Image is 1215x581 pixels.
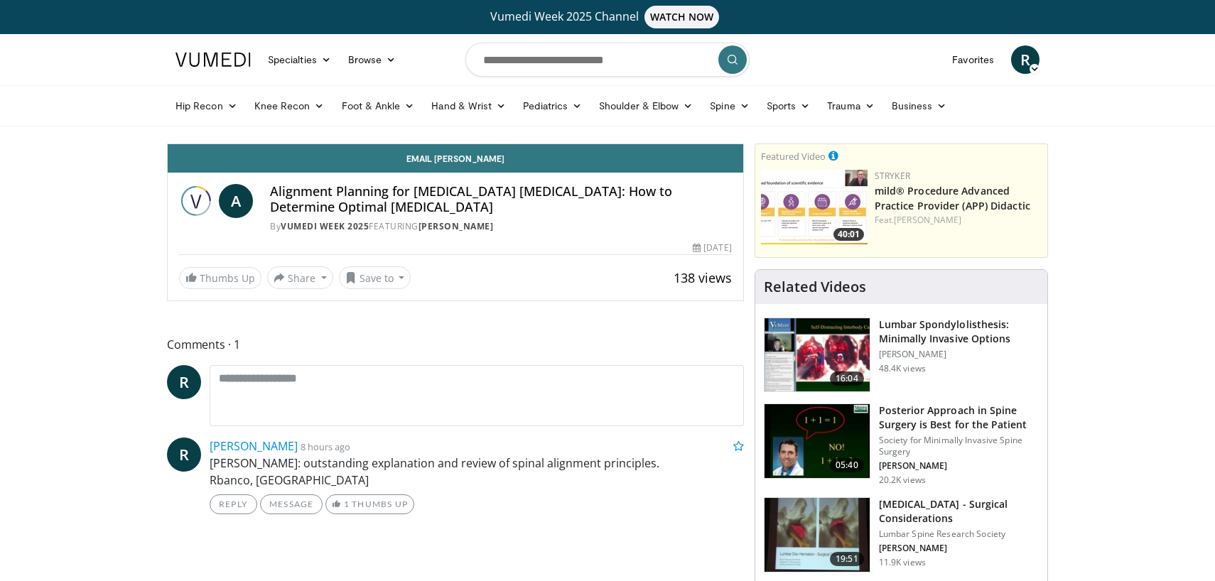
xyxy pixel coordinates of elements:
[514,92,590,120] a: Pediatrics
[830,371,864,386] span: 16:04
[246,92,333,120] a: Knee Recon
[167,365,201,399] a: R
[879,460,1039,472] p: [PERSON_NAME]
[879,435,1039,457] p: Society for Minimally Invasive Spine Surgery
[883,92,956,120] a: Business
[167,92,246,120] a: Hip Recon
[761,170,868,244] a: 40:01
[765,404,870,478] img: 3b6f0384-b2b2-4baa-b997-2e524ebddc4b.150x105_q85_crop-smart_upscale.jpg
[830,552,864,566] span: 19:51
[260,494,323,514] a: Message
[944,45,1003,74] a: Favorites
[879,557,926,568] p: 11.9K views
[761,170,868,244] img: 4f822da0-6aaa-4e81-8821-7a3c5bb607c6.150x105_q85_crop-smart_upscale.jpg
[210,438,298,454] a: [PERSON_NAME]
[830,458,864,472] span: 05:40
[879,528,1039,540] p: Lumbar Spine Research Society
[167,335,744,354] span: Comments 1
[179,267,261,289] a: Thumbs Up
[879,543,1039,554] p: [PERSON_NAME]
[179,184,213,218] img: Vumedi Week 2025
[325,494,414,514] a: 1 Thumbs Up
[259,45,340,74] a: Specialties
[693,241,731,254] div: [DATE]
[210,455,744,489] p: [PERSON_NAME]: outstanding explanation and review of spinal alignment principles. Rbanco, [GEOGRA...
[219,184,253,218] a: A
[764,278,866,295] h4: Related Videos
[875,214,1042,227] div: Feat.
[764,497,1039,572] a: 19:51 [MEDICAL_DATA] - Surgical Considerations Lumbar Spine Research Society [PERSON_NAME] 11.9K ...
[879,474,926,486] p: 20.2K views
[333,92,423,120] a: Foot & Ankle
[168,144,743,173] a: Email [PERSON_NAME]
[644,6,720,28] span: WATCH NOW
[267,266,333,289] button: Share
[465,43,750,77] input: Search topics, interventions
[175,53,251,67] img: VuMedi Logo
[210,494,257,514] a: Reply
[1011,45,1039,74] a: R
[894,214,961,226] a: [PERSON_NAME]
[879,363,926,374] p: 48.4K views
[178,6,1037,28] a: Vumedi Week 2025 ChannelWATCH NOW
[761,150,826,163] small: Featured Video
[418,220,494,232] a: [PERSON_NAME]
[590,92,701,120] a: Shoulder & Elbow
[701,92,757,120] a: Spine
[879,317,1039,346] h3: Lumbar Spondylolisthesis: Minimally Invasive Options
[765,498,870,572] img: df977cbb-5756-427a-b13c-efcd69dcbbf0.150x105_q85_crop-smart_upscale.jpg
[833,228,864,241] span: 40:01
[758,92,819,120] a: Sports
[674,269,732,286] span: 138 views
[270,220,732,233] div: By FEATURING
[340,45,405,74] a: Browse
[819,92,883,120] a: Trauma
[167,438,201,472] a: R
[423,92,514,120] a: Hand & Wrist
[875,170,910,182] a: Stryker
[301,440,350,453] small: 8 hours ago
[764,317,1039,393] a: 16:04 Lumbar Spondylolisthesis: Minimally Invasive Options [PERSON_NAME] 48.4K views
[879,349,1039,360] p: [PERSON_NAME]
[339,266,411,289] button: Save to
[764,403,1039,486] a: 05:40 Posterior Approach in Spine Surgery is Best for the Patient Society for Minimally Invasive ...
[270,184,732,215] h4: Alignment Planning for [MEDICAL_DATA] [MEDICAL_DATA]: How to Determine Optimal [MEDICAL_DATA]
[765,318,870,392] img: 9f1438f7-b5aa-4a55-ab7b-c34f90e48e66.150x105_q85_crop-smart_upscale.jpg
[875,184,1030,212] a: mild® Procedure Advanced Practice Provider (APP) Didactic
[344,499,350,509] span: 1
[879,403,1039,432] h3: Posterior Approach in Spine Surgery is Best for the Patient
[281,220,369,232] a: Vumedi Week 2025
[879,497,1039,526] h3: [MEDICAL_DATA] - Surgical Considerations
